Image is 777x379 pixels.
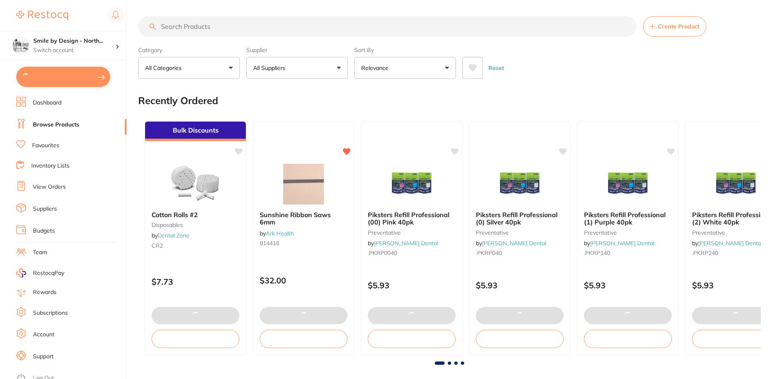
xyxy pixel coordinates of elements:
[33,205,57,213] a: Suppliers
[368,240,438,247] span: by
[33,37,115,45] h4: Smile by Design - North Sydney
[584,211,672,226] b: Piksters Refill Professional (1) Purple 40pk
[354,46,456,54] label: Sort By
[152,222,239,228] small: Disposables
[246,46,348,54] label: Supplier
[33,288,56,296] a: Rewards
[486,57,506,79] button: Reset
[368,211,456,226] b: Piksters Refill Professional (00) Pink 40pk
[33,248,47,257] a: Team
[32,142,59,150] a: Favourites
[260,276,347,285] p: $32.00
[253,64,289,72] p: All Suppliers
[169,164,222,205] img: Cotton Rolls #2
[476,250,564,256] small: .PKRP040
[152,211,239,218] b: Cotton Rolls #2
[33,46,115,54] p: Switch account
[368,229,456,236] small: preventative
[601,164,654,205] img: Piksters Refill Professional (1) Purple 40pk
[138,16,636,37] input: Search Products
[361,64,392,72] p: Relevance
[138,57,240,79] button: All Categories
[152,277,239,286] p: $7.73
[13,37,29,54] img: Smile by Design - North Sydney
[590,240,654,247] a: [PERSON_NAME] Dental
[138,46,240,54] label: Category
[33,121,79,129] a: Browse Products
[493,164,546,205] img: Piksters Refill Professional (0) Silver 40pk
[476,211,564,226] b: Piksters Refill Professional (0) Silver 40pk
[643,16,706,37] button: Create Product
[33,227,55,235] a: Budgets
[31,162,69,170] a: Inventory Lists
[658,23,699,30] span: Create Product
[260,211,347,226] b: Sunshine Ribbon Saws 6mm
[710,164,762,205] img: Piksters Refill Professional (2) White 40pk
[33,269,64,277] span: RestocqPay
[482,240,546,247] a: [PERSON_NAME] Dental
[145,64,185,72] p: All Categories
[584,240,654,247] span: by
[33,331,54,339] a: Account
[33,353,54,361] a: Support
[368,250,456,256] small: .PKRP0040
[368,281,456,290] p: $5.93
[277,164,330,205] img: Sunshine Ribbon Saws 6mm
[246,57,348,79] button: All Suppliers
[385,164,438,205] img: Piksters Refill Professional (00) Pink 40pk
[476,240,546,247] span: by
[584,250,672,256] small: .PKRP140
[266,230,294,237] a: Ark Health
[16,6,68,25] a: Restocq Logo
[16,268,26,278] img: RestocqPay
[476,281,564,290] p: $5.93
[152,242,239,249] small: CR2
[476,229,564,236] small: preventative
[33,183,66,191] a: View Orders
[260,230,294,237] span: by
[698,240,762,247] a: [PERSON_NAME] Dental
[33,99,61,107] a: Dashboard
[584,281,672,290] p: $5.93
[33,309,68,317] a: Subscriptions
[145,122,246,141] div: Bulk Discounts
[374,240,438,247] a: [PERSON_NAME] Dental
[138,95,218,107] h2: Recently Ordered
[16,11,68,20] img: Restocq Logo
[354,57,456,79] button: Relevance
[152,232,189,239] span: by
[158,232,189,239] a: Dental Zone
[584,229,672,236] small: preventative
[16,268,64,278] a: RestocqPay
[692,240,762,247] span: by
[260,240,347,246] small: 914416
